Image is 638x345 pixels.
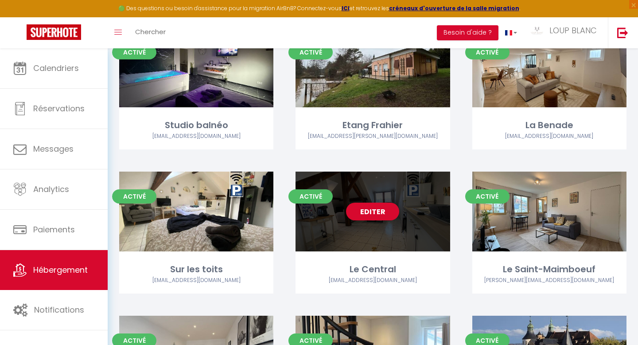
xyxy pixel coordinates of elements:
span: Activé [288,45,333,59]
span: Activé [288,189,333,204]
div: Le Saint-Maimboeuf [472,263,626,276]
span: Activé [465,189,510,204]
span: Hébergement [33,264,88,275]
span: Analytics [33,184,69,195]
span: Messages [33,143,74,154]
span: Calendriers [33,63,79,74]
a: Editer [346,203,399,220]
iframe: Chat [600,305,631,338]
div: Airbnb [119,276,273,285]
span: Paiements [33,224,75,235]
div: Sur les toits [119,263,273,276]
div: La Benade [472,118,626,132]
a: créneaux d'ouverture de la salle migration [389,4,519,12]
button: Ouvrir le widget de chat LiveChat [7,4,34,30]
div: Le Central [296,263,450,276]
a: Chercher [128,17,172,48]
div: Etang Frahier [296,118,450,132]
span: Chercher [135,27,166,36]
a: ... LOUP BLANC [524,17,608,48]
img: logout [617,27,628,38]
button: Besoin d'aide ? [437,25,498,40]
div: Studio balnéo [119,118,273,132]
div: Airbnb [119,132,273,141]
span: LOUP BLANC [549,25,597,36]
div: Airbnb [472,276,626,285]
span: Réservations [33,103,85,114]
div: Airbnb [296,276,450,285]
span: Activé [112,45,156,59]
span: Activé [112,189,156,204]
span: Notifications [34,304,84,315]
img: Super Booking [27,24,81,40]
a: ICI [342,4,350,12]
div: Airbnb [296,132,450,141]
img: ... [530,26,544,35]
div: Airbnb [472,132,626,141]
span: Activé [465,45,510,59]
